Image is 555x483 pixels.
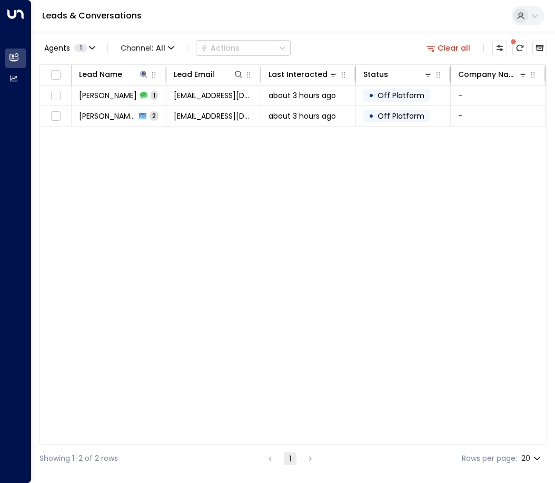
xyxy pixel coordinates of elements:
div: Actions [201,43,240,53]
span: Venisha Middleton [79,111,136,121]
span: Venisha Middleton [79,90,137,101]
div: Lead Name [79,68,149,81]
span: 1 [74,44,87,52]
span: Toggle select row [49,110,62,123]
div: Lead Email [174,68,244,81]
span: about 3 hours ago [269,111,336,121]
div: • [369,107,374,125]
div: Showing 1-2 of 2 rows [39,453,118,464]
div: 20 [521,451,543,466]
button: Customize [492,41,507,55]
div: Last Interacted [269,68,328,81]
div: Last Interacted [269,68,339,81]
span: There are new threads available. Refresh the grid to view the latest updates. [512,41,527,55]
button: page 1 [284,452,296,465]
label: Rows per page: [462,453,517,464]
span: Agents [44,44,70,52]
span: 1 [151,91,158,100]
div: • [369,86,374,104]
button: Archived Leads [532,41,547,55]
span: All [156,44,165,52]
span: venisha2013@gmail.com [174,90,253,101]
td: - [451,85,546,105]
button: Agents1 [39,41,99,55]
span: Channel: [116,41,179,55]
span: venisha2013@gmail.com [174,111,253,121]
td: - [451,106,546,126]
div: Company Name [458,68,518,81]
span: Off Platform [378,111,424,121]
div: Company Name [458,68,528,81]
div: Lead Name [79,68,122,81]
div: Status [363,68,433,81]
nav: pagination navigation [263,452,317,465]
button: Actions [196,40,291,56]
button: Clear all [422,41,475,55]
span: 2 [150,111,158,120]
span: about 3 hours ago [269,90,336,101]
span: Toggle select all [49,69,62,82]
span: Toggle select row [49,89,62,102]
span: Off Platform [378,90,424,101]
div: Status [363,68,388,81]
div: Lead Email [174,68,214,81]
button: Channel:All [116,41,179,55]
a: Leads & Conversations [42,9,142,22]
div: Button group with a nested menu [196,40,291,56]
